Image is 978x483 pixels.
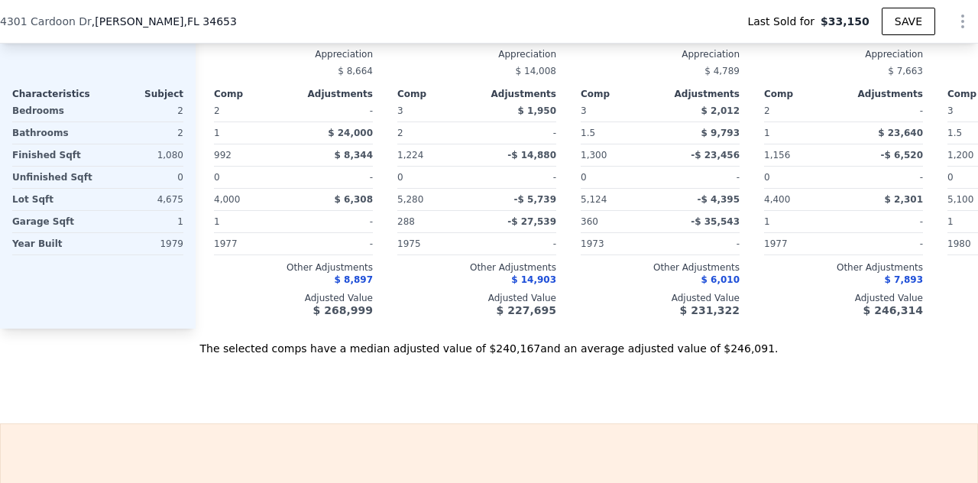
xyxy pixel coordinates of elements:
[507,150,556,160] span: -$ 14,880
[296,233,373,254] div: -
[885,194,923,205] span: $ 2,301
[397,150,423,160] span: 1,224
[691,216,740,227] span: -$ 35,543
[335,274,373,285] span: $ 8,897
[885,274,923,285] span: $ 7,893
[581,261,740,274] div: Other Adjustments
[764,216,770,227] span: 1
[293,88,373,100] div: Adjustments
[12,167,95,188] div: Unfinished Sqft
[12,88,98,100] div: Characteristics
[881,150,923,160] span: -$ 6,520
[397,172,403,183] span: 0
[214,122,290,144] div: 1
[296,167,373,188] div: -
[184,15,237,28] span: , FL 34653
[101,233,183,254] div: 1979
[764,261,923,274] div: Other Adjustments
[764,172,770,183] span: 0
[821,14,870,29] span: $33,150
[397,105,403,116] span: 3
[12,122,95,144] div: Bathrooms
[338,66,373,76] span: $ 8,664
[12,189,95,210] div: Lot Sqft
[888,66,923,76] span: $ 7,663
[12,211,95,232] div: Garage Sqft
[101,144,183,166] div: 1,080
[581,172,587,183] span: 0
[518,105,556,116] span: $ 1,950
[480,233,556,254] div: -
[764,122,840,144] div: 1
[847,100,923,122] div: -
[701,128,740,138] span: $ 9,793
[947,172,954,183] span: 0
[214,194,240,205] span: 4,000
[764,194,790,205] span: 4,400
[947,194,973,205] span: 5,100
[12,100,95,122] div: Bedrooms
[214,105,220,116] span: 2
[581,194,607,205] span: 5,124
[98,88,183,100] div: Subject
[764,48,923,60] div: Appreciation
[701,105,740,116] span: $ 2,012
[101,211,183,232] div: 1
[863,304,923,316] span: $ 246,314
[581,122,657,144] div: 1.5
[878,128,923,138] span: $ 23,640
[698,194,740,205] span: -$ 4,395
[507,216,556,227] span: -$ 27,539
[947,6,978,37] button: Show Options
[480,167,556,188] div: -
[581,292,740,304] div: Adjusted Value
[397,292,556,304] div: Adjusted Value
[335,194,373,205] span: $ 6,308
[704,66,740,76] span: $ 4,789
[764,233,840,254] div: 1977
[747,14,821,29] span: Last Sold for
[101,167,183,188] div: 0
[581,150,607,160] span: 1,300
[335,150,373,160] span: $ 8,344
[397,48,556,60] div: Appreciation
[214,172,220,183] span: 0
[214,150,232,160] span: 992
[764,105,770,116] span: 2
[847,167,923,188] div: -
[516,66,556,76] span: $ 14,008
[581,105,587,116] span: 3
[581,216,598,227] span: 360
[296,211,373,232] div: -
[847,233,923,254] div: -
[497,304,556,316] span: $ 227,695
[397,122,474,144] div: 2
[12,233,95,254] div: Year Built
[214,48,373,60] div: Appreciation
[882,8,935,35] button: SAVE
[701,274,740,285] span: $ 6,010
[680,304,740,316] span: $ 231,322
[101,122,183,144] div: 2
[397,233,474,254] div: 1975
[847,211,923,232] div: -
[214,233,290,254] div: 1977
[691,150,740,160] span: -$ 23,456
[101,100,183,122] div: 2
[397,216,415,227] span: 288
[764,150,790,160] span: 1,156
[663,233,740,254] div: -
[581,233,657,254] div: 1973
[947,150,973,160] span: 1,200
[214,261,373,274] div: Other Adjustments
[764,88,844,100] div: Comp
[514,194,556,205] span: -$ 5,739
[92,14,237,29] span: , [PERSON_NAME]
[947,216,954,227] span: 1
[296,100,373,122] div: -
[214,216,220,227] span: 1
[581,88,660,100] div: Comp
[947,105,954,116] span: 3
[101,189,183,210] div: 4,675
[313,304,373,316] span: $ 268,999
